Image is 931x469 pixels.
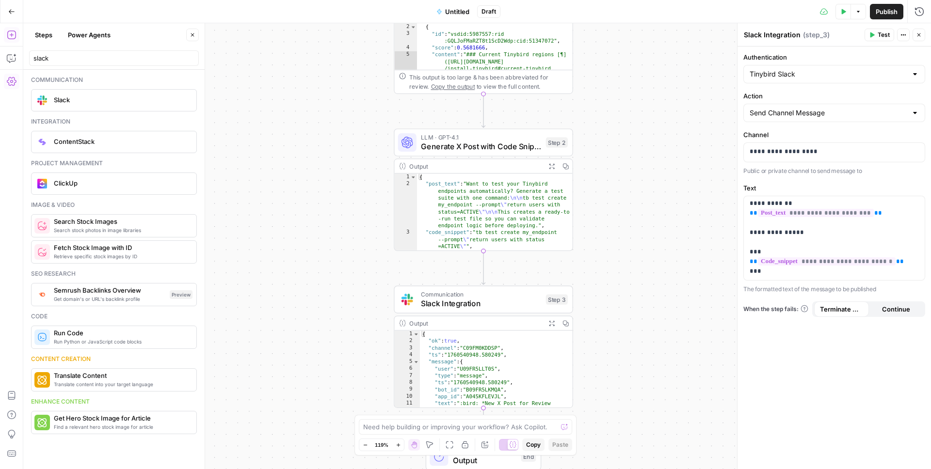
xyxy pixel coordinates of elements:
div: Step 3 [546,294,568,304]
span: ContentStack [54,137,189,146]
div: Content creation [31,355,197,363]
button: Continue [869,301,924,317]
img: Slack-mark-RGB.png [401,294,413,305]
label: Text [743,183,925,193]
input: Tinybird Slack [750,69,907,79]
span: ( step_3 ) [803,30,830,40]
div: 9 [395,386,420,393]
g: Edge from step_2 to step_3 [482,251,485,284]
input: Search steps [33,53,194,63]
div: Integration [31,117,197,126]
span: Copy the output [431,83,475,90]
div: Project management [31,159,197,168]
img: contentstack_icon.png [37,137,47,147]
span: Test [878,31,890,39]
div: 3 [395,31,417,45]
span: Continue [882,304,910,314]
div: Seo research [31,269,197,278]
div: CommunicationSlack IntegrationStep 3Output{ "ok":true, "channel":"C09FM0KDDSP", "ts":"1760540948.... [394,286,573,408]
span: Retrieve specific stock images by ID [54,252,189,260]
div: 4 [395,351,420,358]
img: Slack-mark-RGB.png [37,95,47,105]
div: Image & video [31,201,197,209]
img: clickup_icon.png [37,179,47,188]
span: Output [453,455,516,467]
p: Public or private channel to send message to [743,166,925,176]
div: 7 [395,372,420,379]
img: 3lyvnidk9veb5oecvmize2kaffdg [37,290,47,298]
div: Enhance content [31,397,197,406]
button: Publish [870,4,903,19]
div: 10 [395,393,420,400]
button: Paste [548,438,572,451]
div: LLM · GPT-4.1Generate X Post with Code SnippetStep 2Output{ "post_text":"Want to test your Tinybi... [394,128,573,251]
div: Communication [31,76,197,84]
span: Slack Integration [421,298,541,310]
div: 2 [395,181,417,229]
div: 5 [395,359,420,365]
span: Get Hero Stock Image for Article [54,413,189,423]
span: Toggle code folding, rows 1 through 5 [410,173,417,180]
button: Steps [29,27,58,43]
span: Copy [526,440,541,449]
span: Slack [54,95,189,105]
div: 2 [395,24,417,31]
span: LLM · GPT-4.1 [421,133,541,142]
button: Copy [522,438,545,451]
p: The formatted text of the message to be published [743,284,925,294]
div: 3 [395,229,417,250]
span: Toggle code folding, rows 5 through 91 [413,359,419,365]
span: Draft [482,7,496,16]
span: Toggle code folding, rows 2 through 6 [410,24,417,31]
div: Code [31,312,197,321]
input: Send Channel Message [750,108,907,118]
div: 1 [395,330,420,337]
label: Authentication [743,52,925,62]
span: Paste [552,440,568,449]
span: Translate Content [54,371,189,380]
span: Translate content into your target language [54,380,189,388]
span: Find a relevant hero stock image for article [54,423,189,431]
span: Terminate Workflow [820,304,863,314]
span: Run Code [54,328,189,338]
div: End [521,451,536,461]
button: Test [865,29,894,41]
span: Search Stock Images [54,217,189,226]
textarea: Slack Integration [744,30,801,40]
span: Generate X Post with Code Snippet [421,141,541,152]
span: Toggle code folding, rows 1 through 92 [413,330,419,337]
span: Get domain's or URL's backlink profile [54,295,166,303]
div: This output is too large & has been abbreviated for review. to view the full content. [409,73,567,91]
span: Run Python or JavaScript code blocks [54,338,189,345]
span: Communication [421,290,541,299]
a: When the step fails: [743,305,808,313]
div: 1 [395,173,417,180]
span: Search stock photos in image libraries [54,226,189,234]
button: Untitled [431,4,475,19]
div: Preview [170,290,193,299]
span: Untitled [445,7,469,16]
label: Channel [743,130,925,140]
div: Output [409,161,541,171]
label: Action [743,91,925,101]
button: Power Agents [62,27,116,43]
div: 2 [395,338,420,344]
div: 8 [395,379,420,386]
span: Semrush Backlinks Overview [54,285,166,295]
g: Edge from step_1 to step_2 [482,94,485,127]
span: 119% [375,441,388,449]
div: 4 [395,250,417,292]
span: Fetch Stock Image with ID [54,243,189,252]
div: Output [409,318,541,328]
span: ClickUp [54,178,189,188]
span: Publish [876,7,898,16]
div: Step 2 [546,137,568,147]
div: 3 [395,344,420,351]
div: 4 [395,44,417,51]
div: 6 [395,365,420,372]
